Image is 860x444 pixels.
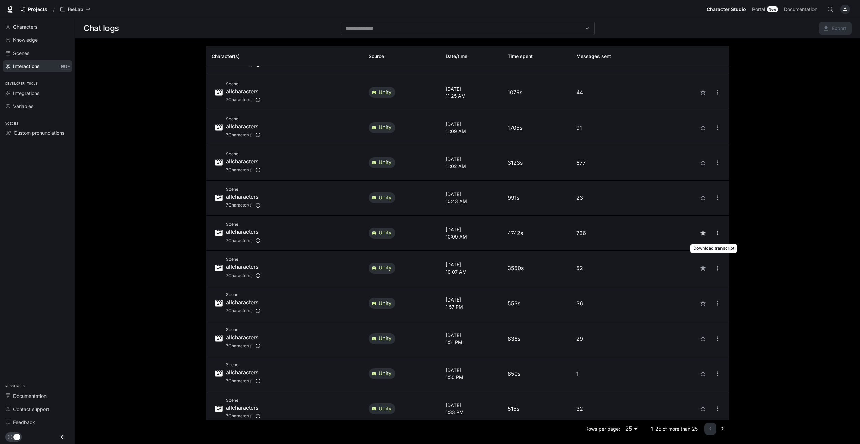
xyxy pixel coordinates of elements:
span: Dark mode toggle [13,433,20,440]
p: 11:09 AM [446,128,497,135]
a: Documentation [3,390,72,402]
button: close [712,157,724,169]
button: close [712,122,724,134]
a: Characters [3,21,72,33]
span: 7 Character(s) [226,413,253,419]
button: Favorite [697,157,709,169]
span: Scene [226,256,261,263]
a: Knowledge [3,34,72,46]
button: close [712,262,724,274]
p: allcharacters [226,368,261,376]
span: 7 Character(s) [226,167,253,173]
div: Zoe, Harry, Richard, Sophie, Lou, Viv, Willow [226,412,261,421]
div: Zoe, Harry, Richard, Sophie, Lou, Viv, Willow [226,95,261,104]
p: allcharacters [226,404,261,412]
a: Variables [3,100,72,112]
div: / [50,6,57,13]
div: Zoe, Harry, Richard, Sophie, Lou, Viv, Willow [226,130,261,139]
button: Favorite [697,192,709,204]
button: Open [583,24,592,33]
a: Scenes [3,47,72,59]
span: Scene [226,291,261,298]
a: Documentation [781,3,822,16]
p: allcharacters [226,122,261,130]
p: allcharacters [226,228,261,236]
span: unity [375,159,395,166]
div: Zoe, Harry, Richard, Sophie, Lou, Viv, Willow [226,201,261,210]
p: [DATE] [446,367,497,374]
button: close [712,192,724,204]
span: 7 Character(s) [226,132,253,138]
span: 7 Character(s) [226,343,253,349]
a: PortalNew [749,3,780,16]
p: 1:50 PM [446,374,497,381]
span: Scene [226,81,261,87]
p: [DATE] [446,296,497,303]
button: close [712,368,724,380]
button: Favorite [697,262,709,274]
span: unity [375,264,395,272]
span: unity [375,405,395,412]
p: 736 [576,229,652,237]
span: Knowledge [13,36,38,43]
p: [DATE] [446,156,497,163]
p: [DATE] [446,402,497,409]
button: close [712,86,724,98]
span: unity [375,89,395,96]
p: 11:02 AM [446,163,497,170]
p: 1079s [508,88,565,96]
p: allcharacters [226,263,261,271]
a: Custom pronunciations [3,127,72,139]
p: feeLab [68,7,83,12]
div: Zoe, Harry, Richard, Sophie, Lou, Viv, Willow [226,236,261,245]
p: [DATE] [446,85,497,92]
p: 850s [508,370,565,378]
p: 677 [576,159,652,167]
span: Scene [226,326,261,333]
p: [DATE] [446,261,497,268]
span: unity [375,335,395,342]
p: [DATE] [446,191,497,198]
span: unity [375,124,395,131]
span: Scenes [13,50,29,57]
span: Feedback [13,419,35,426]
button: Favorite [697,368,709,380]
div: 25 [623,423,640,434]
span: Interactions [13,63,40,70]
p: 515s [508,405,565,413]
p: allcharacters [226,87,261,95]
span: Scene [226,151,261,157]
div: Zoe, Harry, Richard, Sophie, Lou, Viv, Willow [226,271,261,280]
p: allcharacters [226,298,261,306]
a: Feedback [3,416,72,428]
span: 7 Character(s) [226,237,253,244]
span: Custom pronunciations [14,129,64,136]
button: Favorite [697,297,709,309]
span: Contact support [13,406,49,413]
p: allcharacters [226,193,261,201]
span: Scene [226,116,261,122]
p: 1–25 of more than 25 [651,425,698,432]
p: 1 [576,370,652,378]
p: 3123s [508,159,565,167]
p: Rows per page: [585,425,620,432]
p: 44 [576,88,652,96]
span: Projects [28,7,47,12]
p: 1705s [508,124,565,132]
span: Scene [226,186,261,193]
p: 91 [576,124,652,132]
p: 1:33 PM [446,409,497,416]
button: Close drawer [55,430,70,444]
a: Go to projects [18,3,50,16]
span: 7 Character(s) [226,378,253,384]
p: 3550s [508,264,565,272]
span: 999+ [58,63,72,70]
div: Zoe, Harry, Richard, Sophie, Lou, Viv, Willow [226,306,261,315]
span: Variables [13,103,33,110]
p: 553s [508,299,565,307]
p: 29 [576,335,652,343]
div: Zoe, Harry, Richard, Sophie, Lou, Viv, Willow [226,165,261,175]
a: Character Studio [704,3,749,16]
span: Scene [226,397,261,404]
p: 11:25 AM [446,92,497,99]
